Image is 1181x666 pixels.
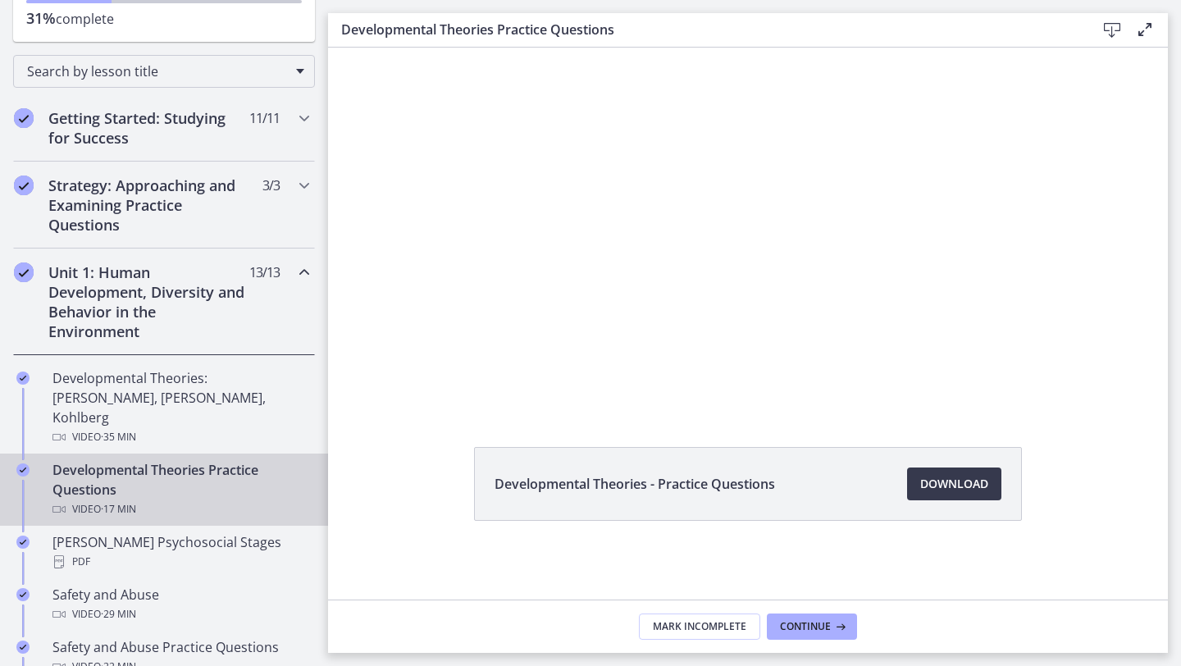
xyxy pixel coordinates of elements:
h2: Unit 1: Human Development, Diversity and Behavior in the Environment [48,262,249,341]
div: Video [52,427,308,447]
div: Video [52,500,308,519]
div: Developmental Theories Practice Questions [52,460,308,519]
span: 3 / 3 [262,176,280,195]
a: Download [907,468,1001,500]
i: Completed [14,176,34,195]
span: Download [920,474,988,494]
div: Video [52,604,308,624]
span: · 35 min [101,427,136,447]
i: Completed [16,463,30,477]
i: Completed [14,262,34,282]
span: 13 / 13 [249,262,280,282]
i: Completed [16,372,30,385]
div: [PERSON_NAME] Psychosocial Stages [52,532,308,572]
h2: Strategy: Approaching and Examining Practice Questions [48,176,249,235]
div: PDF [52,552,308,572]
i: Completed [16,536,30,549]
button: Continue [767,614,857,640]
p: complete [26,8,302,29]
i: Completed [16,588,30,601]
span: · 17 min [101,500,136,519]
i: Completed [14,108,34,128]
button: Mark Incomplete [639,614,760,640]
h3: Developmental Theories Practice Questions [341,20,1069,39]
span: Mark Incomplete [653,620,746,633]
span: Developmental Theories - Practice Questions [495,474,775,494]
span: · 29 min [101,604,136,624]
h2: Getting Started: Studying for Success [48,108,249,148]
span: 11 / 11 [249,108,280,128]
div: Search by lesson title [13,55,315,88]
span: Search by lesson title [27,62,288,80]
i: Completed [16,641,30,654]
span: Continue [780,620,831,633]
div: Safety and Abuse [52,585,308,624]
span: 31% [26,8,56,28]
div: Developmental Theories: [PERSON_NAME], [PERSON_NAME], Kohlberg [52,368,308,447]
